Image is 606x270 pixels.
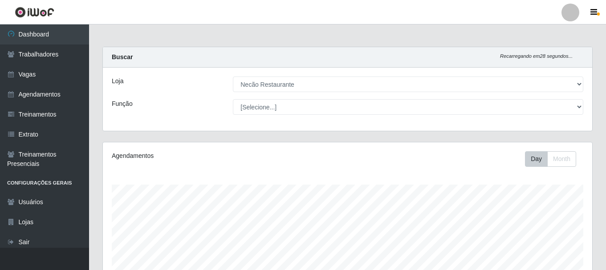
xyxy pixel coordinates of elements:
[525,151,548,167] button: Day
[112,53,133,60] strong: Buscar
[500,53,573,59] i: Recarregando em 28 segundos...
[112,77,123,86] label: Loja
[525,151,576,167] div: First group
[15,7,54,18] img: CoreUI Logo
[112,99,133,109] label: Função
[547,151,576,167] button: Month
[525,151,583,167] div: Toolbar with button groups
[112,151,301,161] div: Agendamentos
